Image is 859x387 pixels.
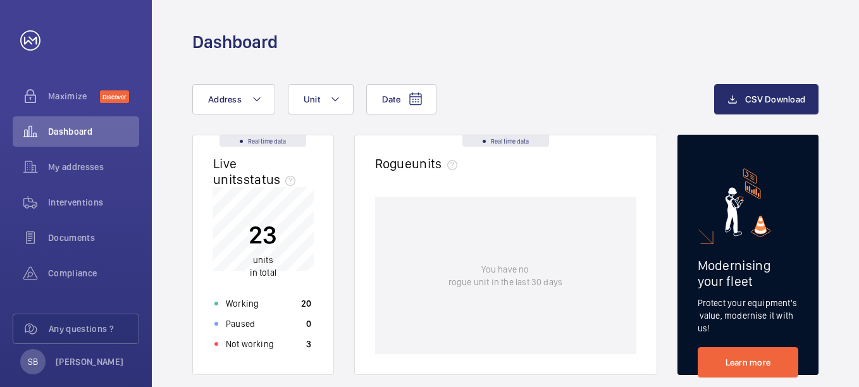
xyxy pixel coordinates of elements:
span: Documents [48,231,139,244]
p: [PERSON_NAME] [56,355,124,368]
span: Address [208,94,242,104]
div: Real time data [462,135,549,147]
span: Interventions [48,196,139,209]
span: Date [382,94,400,104]
p: SB [28,355,38,368]
p: Paused [226,317,255,330]
span: units [412,156,462,171]
img: marketing-card.svg [725,168,771,237]
button: Unit [288,84,354,114]
button: Date [366,84,436,114]
p: in total [249,254,277,279]
button: Address [192,84,275,114]
span: Compliance [48,267,139,279]
h2: Modernising your fleet [698,257,799,289]
button: CSV Download [714,84,819,114]
span: units [253,255,273,265]
div: Real time data [219,135,306,147]
p: 23 [249,219,277,250]
p: 0 [306,317,311,330]
a: Learn more [698,347,799,378]
p: Not working [226,338,274,350]
h2: Rogue [375,156,462,171]
span: status [244,171,301,187]
span: My addresses [48,161,139,173]
span: Maximize [48,90,100,102]
p: Protect your equipment's value, modernise it with us! [698,297,799,335]
p: You have no rogue unit in the last 30 days [448,263,562,288]
span: Discover [100,90,129,103]
span: CSV Download [745,94,805,104]
span: Any questions ? [49,322,139,335]
h2: Live units [213,156,300,187]
p: 20 [301,297,312,310]
span: Dashboard [48,125,139,138]
span: Unit [304,94,320,104]
p: Working [226,297,259,310]
p: 3 [306,338,311,350]
h1: Dashboard [192,30,278,54]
